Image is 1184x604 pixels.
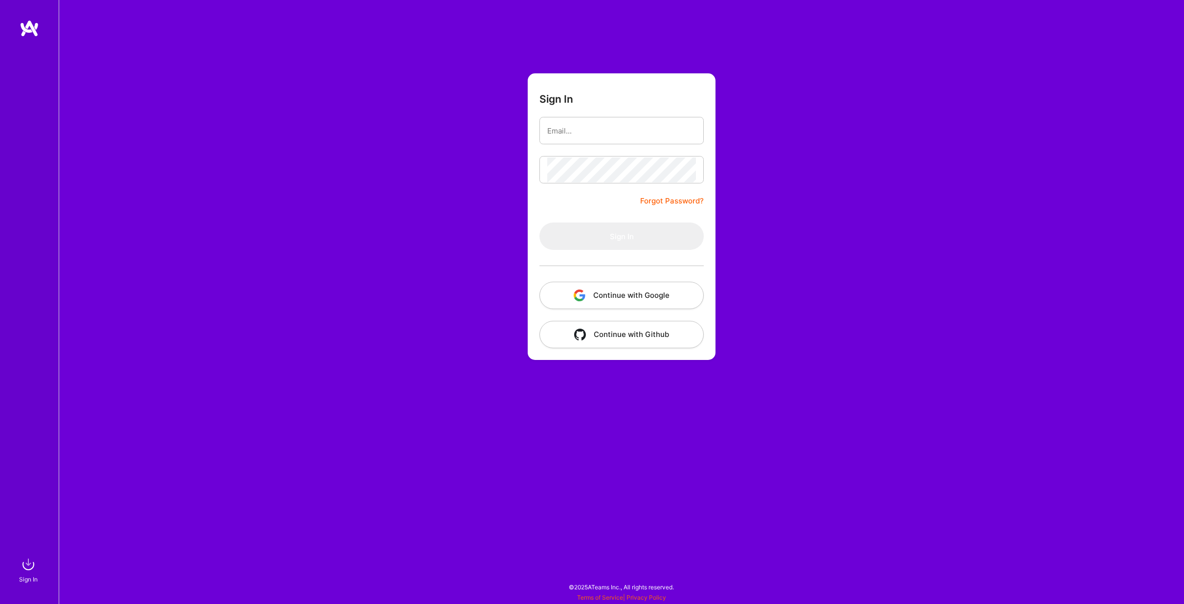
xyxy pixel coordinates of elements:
[574,290,585,301] img: icon
[640,195,704,207] a: Forgot Password?
[59,575,1184,599] div: © 2025 ATeams Inc., All rights reserved.
[577,594,666,601] span: |
[19,555,38,574] img: sign in
[539,93,573,105] h3: Sign In
[21,555,38,584] a: sign inSign In
[574,329,586,340] img: icon
[577,594,623,601] a: Terms of Service
[626,594,666,601] a: Privacy Policy
[539,282,704,309] button: Continue with Google
[20,20,39,37] img: logo
[547,118,696,143] input: Email...
[539,223,704,250] button: Sign In
[539,321,704,348] button: Continue with Github
[19,574,38,584] div: Sign In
